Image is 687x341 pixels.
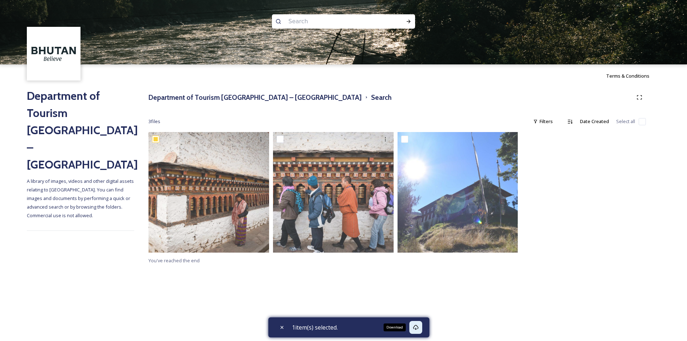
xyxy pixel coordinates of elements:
[285,14,383,29] input: Search
[371,92,391,103] h3: Search
[148,118,160,125] span: 3 file s
[576,115,613,128] div: Date Created
[148,92,362,103] h3: Department of Tourism [GEOGRAPHIC_DATA] – [GEOGRAPHIC_DATA]
[398,132,518,253] img: changangkha3.jpg
[148,132,269,253] img: changangkha4.jpg
[606,73,649,79] span: Terms & Conditions
[148,257,200,264] span: You've reached the end
[273,132,394,253] img: changangkha2.jpg
[28,28,80,80] img: BT_Logo_BB_Lockup_CMYK_High%2520Res.jpg
[606,72,660,80] a: Terms & Conditions
[384,323,406,331] div: Download
[27,178,135,219] span: A library of images, videos and other digital assets relating to [GEOGRAPHIC_DATA]. You can find ...
[616,118,635,125] span: Select all
[530,115,556,128] div: Filters
[292,323,338,332] span: 1 item(s) selected.
[27,87,134,173] h2: Department of Tourism [GEOGRAPHIC_DATA] – [GEOGRAPHIC_DATA]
